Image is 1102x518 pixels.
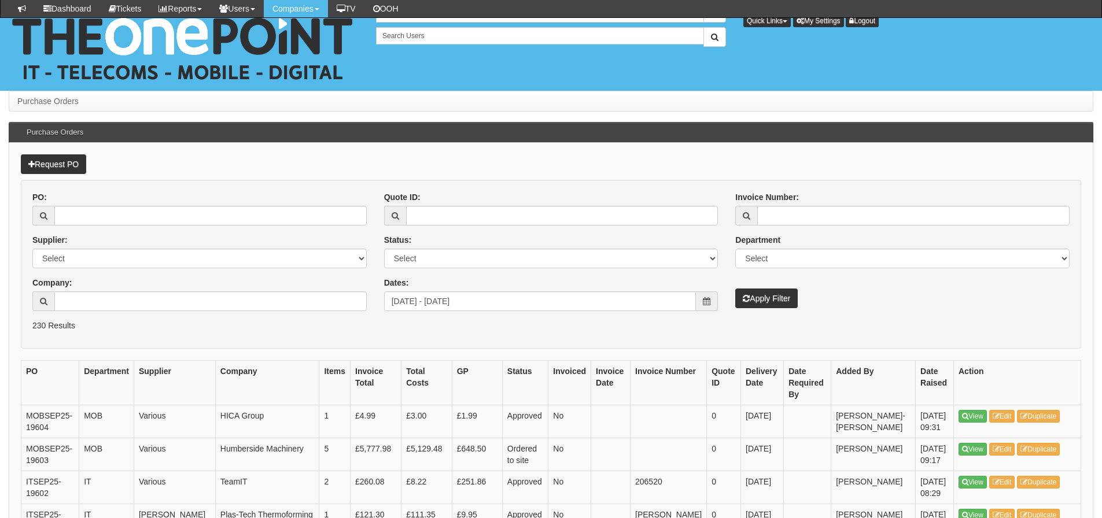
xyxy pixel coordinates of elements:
td: No [548,405,591,438]
label: PO: [32,191,47,203]
label: Dates: [384,277,409,288]
td: £260.08 [351,471,401,504]
td: £5,129.48 [401,438,452,471]
td: [DATE] 09:17 [916,438,954,471]
th: Total Costs [401,360,452,405]
td: £5,777.98 [351,438,401,471]
a: Request PO [21,154,86,174]
th: Added By [831,360,916,405]
button: Quick Links [743,14,791,27]
td: Approved [502,471,548,504]
td: No [548,438,591,471]
th: Department [79,360,134,405]
label: Supplier: [32,234,68,246]
td: MOBSEP25-19603 [21,438,79,471]
td: [PERSON_NAME] [831,471,916,504]
td: [DATE] [741,405,784,438]
a: Edit [989,410,1015,423]
th: Delivery Date [741,360,784,405]
th: Invoiced [548,360,591,405]
a: View [959,443,987,456]
td: 2 [319,471,351,504]
a: My Settings [793,14,844,27]
td: [DATE] 08:29 [916,471,954,504]
label: Quote ID: [384,191,421,203]
td: 0 [707,471,741,504]
td: £648.50 [452,438,502,471]
td: 0 [707,438,741,471]
label: Department [735,234,780,246]
th: Date Raised [916,360,954,405]
th: Quote ID [707,360,741,405]
a: Edit [989,476,1015,489]
td: 206520 [631,471,707,504]
a: Duplicate [1017,476,1060,489]
td: £251.86 [452,471,502,504]
td: Humberside Machinery [215,438,319,471]
th: Status [502,360,548,405]
label: Invoice Number: [735,191,799,203]
td: IT [79,471,134,504]
td: £3.00 [401,405,452,438]
td: 1 [319,405,351,438]
th: Invoice Date [591,360,631,405]
input: Search Users [376,27,704,45]
td: [PERSON_NAME]-[PERSON_NAME] [831,405,916,438]
p: 230 Results [32,320,1070,331]
td: Various [134,438,215,471]
td: MOB [79,405,134,438]
th: Date Required By [784,360,831,405]
td: TeamIT [215,471,319,504]
a: Duplicate [1017,443,1060,456]
td: 5 [319,438,351,471]
td: ITSEP25-19602 [21,471,79,504]
a: Logout [846,14,879,27]
a: View [959,476,987,489]
th: Items [319,360,351,405]
label: Status: [384,234,411,246]
th: Supplier [134,360,215,405]
button: Apply Filter [735,288,798,308]
td: Approved [502,405,548,438]
td: MOB [79,438,134,471]
td: [DATE] [741,471,784,504]
td: Ordered to site [502,438,548,471]
th: Invoice Number [631,360,707,405]
td: HICA Group [215,405,319,438]
td: MOBSEP25-19604 [21,405,79,438]
td: [DATE] 09:31 [916,405,954,438]
a: Duplicate [1017,410,1060,423]
td: [DATE] [741,438,784,471]
a: Edit [989,443,1015,456]
label: Company: [32,277,72,288]
th: Action [954,360,1081,405]
th: GP [452,360,502,405]
td: Various [134,471,215,504]
a: View [959,410,987,423]
td: 0 [707,405,741,438]
th: Invoice Total [351,360,401,405]
td: Various [134,405,215,438]
td: [PERSON_NAME] [831,438,916,471]
td: £1.99 [452,405,502,438]
td: £8.22 [401,471,452,504]
li: Purchase Orders [17,95,79,107]
td: £4.99 [351,405,401,438]
th: PO [21,360,79,405]
h3: Purchase Orders [21,123,89,142]
th: Company [215,360,319,405]
td: No [548,471,591,504]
